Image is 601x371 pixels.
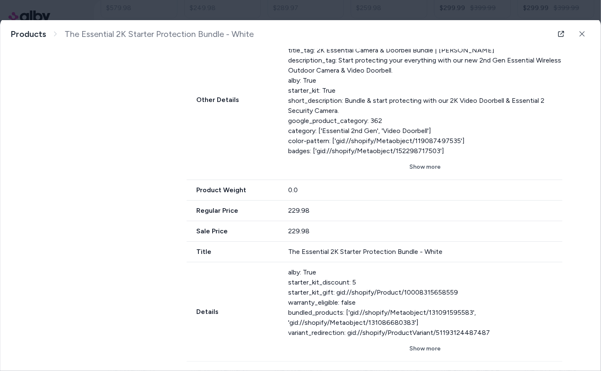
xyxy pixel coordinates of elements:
[288,25,562,156] div: color_variations: ['White'] product_class: HARDWARE title_tag: 2K Essential Camera & Doorbell Bun...
[288,206,562,216] div: 229.98
[187,247,278,257] span: Title
[187,226,278,236] span: Sale Price
[288,185,562,195] div: 0.0
[187,95,278,105] span: Other Details
[10,29,254,39] nav: breadcrumb
[288,341,562,356] button: Show more
[288,159,562,175] button: Show more
[288,247,562,257] div: The Essential 2K Starter Protection Bundle - White
[187,185,278,195] span: Product Weight
[10,29,46,39] a: Products
[187,307,278,317] span: Details
[65,29,254,39] span: The Essential 2K Starter Protection Bundle - White
[288,226,562,236] div: 229.98
[187,206,278,216] span: Regular Price
[288,267,562,338] div: alby: True starter_kit_discount: 5 starter_kit_gift: gid://shopify/Product/10008315658559 warrant...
